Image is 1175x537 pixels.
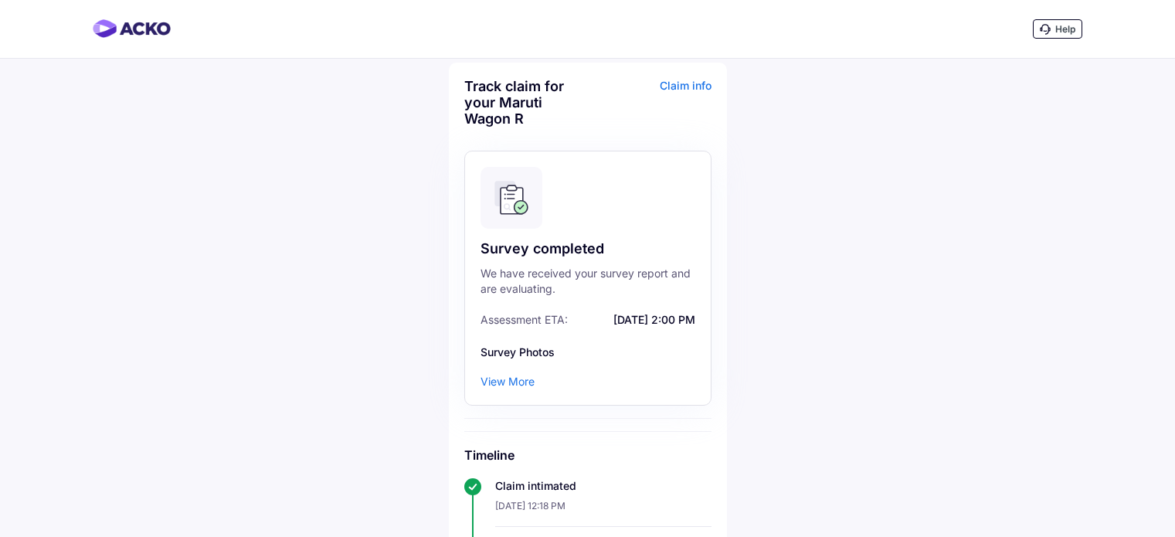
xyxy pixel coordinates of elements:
img: horizontal-gradient.png [93,19,171,38]
span: [DATE] 2:00 PM [572,312,695,328]
h6: Timeline [464,447,711,463]
div: Survey completed [481,240,695,258]
div: Claim intimated [495,478,711,494]
div: Claim info [592,78,711,138]
div: We have received your survey report and are evaluating. [481,266,695,297]
div: [DATE] 12:18 PM [495,494,711,527]
span: Help [1055,23,1075,35]
span: Assessment ETA: [481,312,568,328]
div: View More [481,374,535,389]
div: Track claim for your Maruti Wagon R [464,78,584,127]
div: Survey Photos [481,345,695,360]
